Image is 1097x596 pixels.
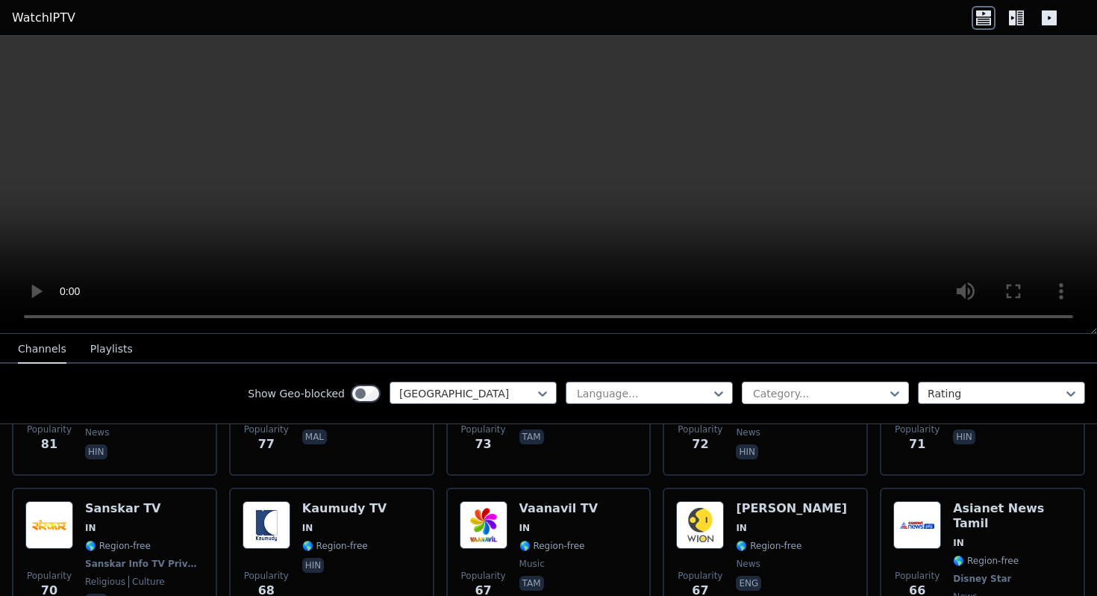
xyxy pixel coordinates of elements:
span: IN [736,522,747,534]
h6: Kaumudy TV [302,501,387,516]
button: Playlists [90,335,133,364]
img: Asianet News Tamil [893,501,941,549]
p: tam [519,429,544,444]
a: WatchIPTV [12,9,75,27]
span: news [736,558,760,570]
button: Channels [18,335,66,364]
span: 🌎 Region-free [736,540,801,552]
span: Popularity [895,423,940,435]
img: Sanskar TV [25,501,73,549]
p: hin [736,444,758,459]
span: 77 [258,435,275,453]
p: mal [302,429,327,444]
span: Popularity [678,423,722,435]
span: music [519,558,545,570]
span: 🌎 Region-free [519,540,585,552]
p: hin [85,444,107,459]
span: 🌎 Region-free [953,555,1019,567]
img: WION [676,501,724,549]
span: Popularity [678,570,722,582]
p: hin [953,429,975,444]
span: Popularity [895,570,940,582]
span: IN [519,522,531,534]
span: IN [953,537,964,549]
p: hin [302,558,325,573]
span: Popularity [244,423,289,435]
span: Popularity [27,423,72,435]
h6: Vaanavil TV [519,501,598,516]
h6: Sanskar TV [85,501,204,516]
h6: [PERSON_NAME] [736,501,847,516]
span: IN [302,522,313,534]
span: Popularity [244,570,289,582]
p: eng [736,576,761,591]
span: culture [128,576,165,588]
span: IN [85,522,96,534]
span: Sanskar Info TV Private Ltd [85,558,201,570]
img: Vaanavil TV [460,501,507,549]
span: 73 [475,435,491,453]
span: Popularity [461,423,506,435]
span: Popularity [461,570,506,582]
img: Kaumudy TV [243,501,290,549]
span: news [736,426,760,438]
p: tam [519,576,544,591]
h6: Asianet News Tamil [953,501,1072,531]
span: 🌎 Region-free [85,540,151,552]
label: Show Geo-blocked [248,386,345,401]
span: religious [85,576,125,588]
span: 72 [692,435,708,453]
span: 81 [41,435,57,453]
span: 🌎 Region-free [302,540,368,552]
span: Popularity [27,570,72,582]
span: Disney Star [953,573,1011,585]
span: 71 [909,435,925,453]
span: news [85,426,109,438]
